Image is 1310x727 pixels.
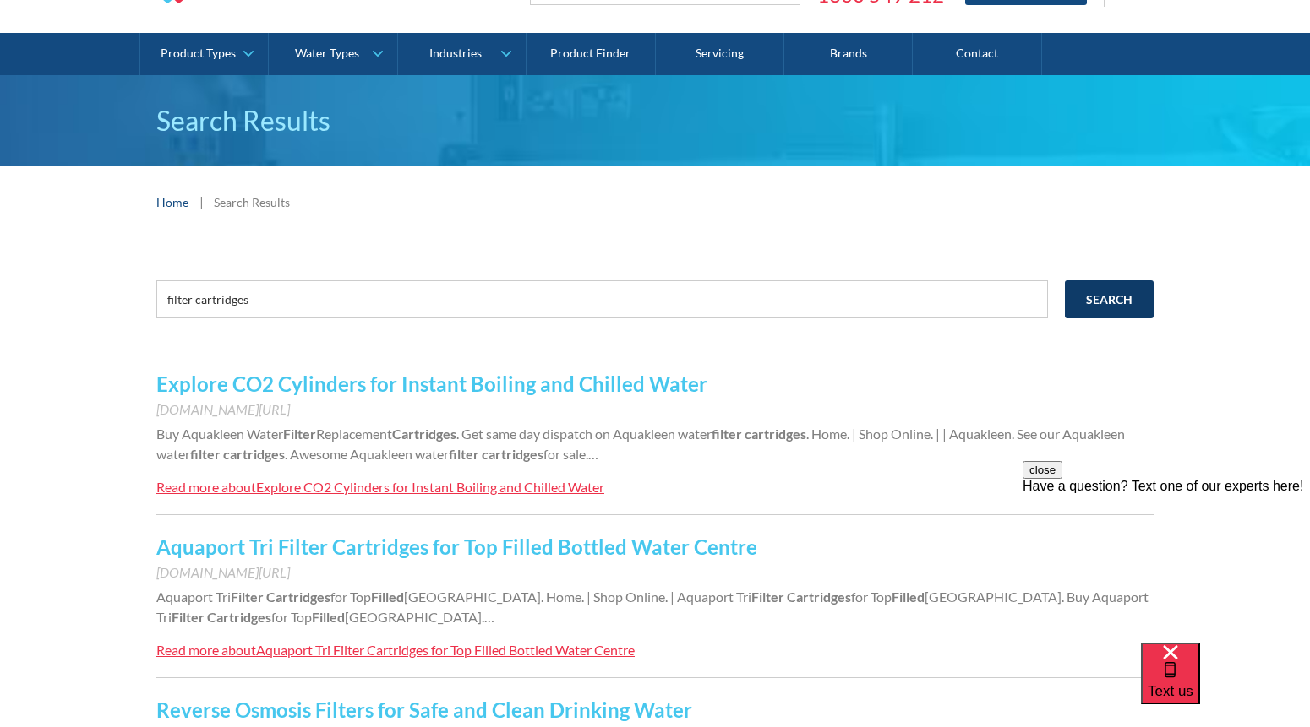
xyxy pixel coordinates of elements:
div: Water Types [295,46,359,61]
div: | [197,192,205,212]
span: . Get same day dispatch on Aquakleen water [456,426,712,442]
div: Search Results [214,193,290,211]
a: Read more aboutAquaport Tri Filter Cartridges for Top Filled Bottled Water Centre [156,640,635,660]
a: Brands [784,33,913,75]
strong: Cartridges [392,426,456,442]
a: Reverse Osmosis Filters for Safe and Clean Drinking Water [156,697,692,722]
span: [GEOGRAPHIC_DATA]. Home. | Shop Online. | Aquaport Tri [404,589,751,605]
span: . Home. | Shop Online. | | Aquakleen. See our Aquakleen water [156,426,1125,462]
iframe: podium webchat widget bubble [1141,643,1310,727]
input: Search [1065,280,1154,318]
span: for Top [330,589,371,605]
strong: Cartridges [207,609,271,625]
span: Buy Aquakleen Water [156,426,283,442]
strong: Filter [172,609,205,625]
strong: Filled [312,609,345,625]
span: for sale. [543,446,588,462]
strong: cartridges [223,446,285,462]
strong: filter [449,446,479,462]
a: Contact [913,33,1041,75]
strong: cartridges [745,426,806,442]
span: . Awesome Aquakleen water [285,446,449,462]
span: for Top [851,589,892,605]
strong: cartridges [482,446,543,462]
strong: filter [190,446,221,462]
a: Read more aboutExplore CO2 Cylinders for Instant Boiling and Chilled Water [156,477,604,497]
span: Aquaport Tri [156,589,231,605]
strong: Cartridges [787,589,851,605]
strong: Cartridges [266,589,330,605]
div: Read more about [156,642,256,658]
a: Explore CO2 Cylinders for Instant Boiling and Chilled Water [156,372,707,396]
strong: filter [712,426,742,442]
a: Product Finder [527,33,655,75]
span: [GEOGRAPHIC_DATA]. Buy Aquaport Tri [156,589,1149,625]
a: Aquaport Tri Filter Cartridges for Top Filled Bottled Water Centre [156,534,757,559]
span: Replacement [316,426,392,442]
span: … [484,609,494,625]
a: Water Types [269,33,396,75]
strong: Filled [892,589,925,605]
div: [DOMAIN_NAME][URL] [156,562,1154,583]
strong: Filter [751,589,784,605]
div: Product Types [161,46,236,61]
div: [DOMAIN_NAME][URL] [156,399,1154,420]
strong: Filled [371,589,404,605]
strong: Filter [231,589,264,605]
span: [GEOGRAPHIC_DATA]. [345,609,484,625]
div: Industries [429,46,482,61]
strong: Filter [283,426,316,442]
a: Servicing [656,33,784,75]
div: Explore CO2 Cylinders for Instant Boiling and Chilled Water [256,479,604,495]
a: Industries [398,33,526,75]
span: … [588,446,598,462]
span: for Top [271,609,312,625]
iframe: podium webchat widget prompt [1023,461,1310,664]
a: Product Types [140,33,268,75]
a: Home [156,193,188,211]
input: e.g. chilled water cooler [156,280,1048,318]
div: Aquaport Tri Filter Cartridges for Top Filled Bottled Water Centre [256,642,635,658]
div: Read more about [156,479,256,495]
h1: Search Results [156,100,1154,141]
